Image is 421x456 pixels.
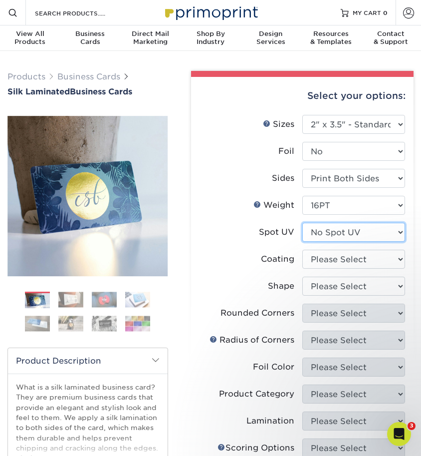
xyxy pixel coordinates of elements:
a: Resources& Templates [301,25,361,52]
div: Radius of Corners [210,334,294,346]
div: Spot UV [259,226,294,238]
a: Direct MailMarketing [120,25,181,52]
span: Contact [361,30,421,38]
div: Coating [261,253,294,265]
div: Sizes [263,118,294,130]
div: Shape [268,280,294,292]
img: Business Cards 03 [92,292,117,308]
div: Product Category [219,388,294,400]
img: Business Cards 04 [125,292,150,308]
h2: Product Description [8,348,168,374]
div: Weight [253,199,294,211]
div: Foil [278,145,294,157]
div: & Support [361,30,421,46]
div: Industry [181,30,241,46]
img: Primoprint [161,1,260,23]
span: 0 [383,9,388,16]
input: SEARCH PRODUCTS..... [34,7,131,19]
div: Rounded Corners [220,307,294,319]
span: Silk Laminated [7,87,70,96]
h1: Business Cards [7,87,168,96]
iframe: Intercom live chat [387,422,411,446]
a: Products [7,72,45,81]
img: Business Cards 06 [58,316,83,332]
a: DesignServices [240,25,301,52]
span: MY CART [353,8,381,17]
div: Select your options: [199,77,406,115]
a: Contact& Support [361,25,421,52]
div: & Templates [301,30,361,46]
a: BusinessCards [60,25,121,52]
img: Business Cards 08 [125,316,150,332]
img: Business Cards 01 [25,288,50,313]
div: Services [240,30,301,46]
div: Scoring Options [217,442,294,454]
a: Business Cards [57,72,120,81]
div: Cards [60,30,121,46]
div: Foil Color [253,361,294,373]
div: Lamination [246,415,294,427]
img: Business Cards 02 [58,292,83,308]
a: Shop ByIndustry [181,25,241,52]
img: Silk Laminated 01 [7,116,168,277]
div: Sides [272,172,294,184]
img: Business Cards 05 [25,316,50,332]
div: Marketing [120,30,181,46]
span: Design [240,30,301,38]
img: Business Cards 07 [92,316,117,332]
span: Shop By [181,30,241,38]
a: Silk LaminatedBusiness Cards [7,87,168,96]
span: Direct Mail [120,30,181,38]
span: 3 [408,422,416,430]
span: Business [60,30,121,38]
span: Resources [301,30,361,38]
